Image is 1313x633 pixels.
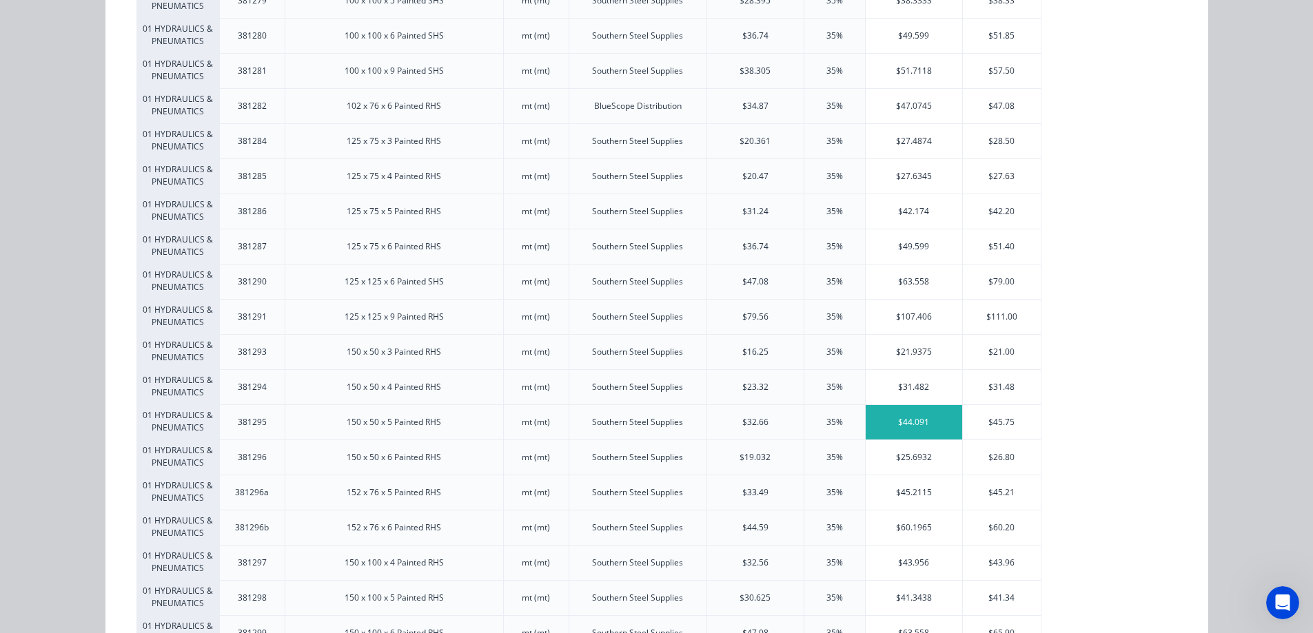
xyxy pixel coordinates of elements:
div: 150 x 50 x 5 Painted RHS [347,416,441,428]
div: $33.49 [742,486,769,499]
div: $21.00 [963,335,1041,369]
div: Just to clarify — we’re able to change the Required Date for Sales Orders directly. However, for ... [22,304,215,453]
div: mt (mt) [522,135,550,147]
div: Close [242,6,267,30]
p: Active [67,17,94,31]
div: Southern Steel Supplies [592,276,683,288]
div: 100 x 100 x 6 Painted SHS [345,30,444,42]
div: 381295 [238,416,267,428]
div: Southern Steel Supplies [592,30,683,42]
div: 01 HYDRAULICS & PNEUMATICS [136,510,219,545]
div: $27.6345 [866,159,962,194]
div: 35% [826,311,843,323]
div: $79.00 [963,264,1041,299]
div: 35% [826,100,843,112]
div: 01 HYDRAULICS & PNEUMATICS [136,123,219,158]
div: $32.56 [742,557,769,569]
div: $30.625 [740,592,771,604]
div: mt (mt) [522,521,550,534]
button: Upload attachment [65,451,77,462]
div: 381296 [238,451,267,464]
div: Southern Steel Supplies [592,557,683,569]
div: Just to clarify — we’re able to change the Required Date for Sales Orders directly. However, for ... [11,295,226,461]
div: 01 HYDRAULICS & PNEUMATICS [136,194,219,229]
div: $41.34 [963,581,1041,615]
div: $47.08 [963,89,1041,123]
div: Caitlin says… [11,228,265,296]
div: $79.56 [742,311,769,323]
div: $31.482 [866,370,962,404]
div: $63.558 [866,264,962,299]
div: $31.24 [742,205,769,218]
div: Southern Steel Supplies [592,381,683,393]
iframe: Intercom live chat [1266,586,1299,619]
div: 150 x 50 x 4 Painted RHS [347,381,441,393]
div: 01 HYDRAULICS & PNEUMATICS [136,18,219,53]
div: $51.40 [963,229,1041,264]
div: 381280 [238,30,267,42]
div: 35% [826,205,843,218]
div: Hi there, PO 225 may have already been approved in Xero, or a modification may have been applied ... [22,42,215,123]
button: go back [9,6,35,32]
div: mt (mt) [522,276,550,288]
div: 150 x 50 x 6 Painted RHS [347,451,441,464]
div: mt (mt) [522,65,550,77]
div: $107.406 [866,300,962,334]
div: $19.032 [740,451,771,464]
div: 152 x 76 x 5 Painted RHS [347,486,441,499]
div: $57.50 [963,54,1041,88]
div: 381293 [238,346,267,358]
div: $47.08 [742,276,769,288]
div: $20.47 [742,170,769,183]
div: Southern Steel Supplies [592,205,683,218]
div: $27.4874 [866,124,962,158]
div: Southern Steel Supplies [592,170,683,183]
div: 01 HYDRAULICS & PNEUMATICS [136,580,219,615]
div: 35% [826,170,843,183]
div: 01 HYDRAULICS & PNEUMATICS [136,264,219,299]
div: mt (mt) [522,592,550,604]
textarea: Message… [12,422,264,446]
div: 35% [826,240,843,253]
div: 381290 [238,276,267,288]
div: mt (mt) [522,205,550,218]
div: 35% [826,65,843,77]
div: 125 x 125 x 9 Painted RHS [345,311,444,323]
div: $20.361 [740,135,771,147]
div: mt (mt) [522,557,550,569]
div: Southern Steel Supplies [592,240,683,253]
div: 381282 [238,100,267,112]
div: $42.20 [963,194,1041,229]
div: 125 x 75 x 6 Painted RHS [347,240,441,253]
div: 152 x 76 x 6 Painted RHS [347,521,441,534]
div: 35% [826,135,843,147]
div: 01 HYDRAULICS & PNEUMATICS [136,404,219,439]
div: 381281 [238,65,267,77]
div: 35% [826,451,843,464]
button: Home [216,6,242,32]
button: Gif picker [43,451,54,462]
div: 01 HYDRAULICS & PNEUMATICS [136,334,219,369]
div: $47.0745 [866,89,962,123]
div: Southern Steel Supplies [592,311,683,323]
div: $45.21 [963,475,1041,510]
div: BlueScope Distribution [594,100,682,112]
div: 01 HYDRAULICS & PNEUMATICS [136,53,219,88]
div: 125 x 75 x 3 Painted RHS [347,135,441,147]
div: 381297 [238,557,267,569]
div: 125 x 75 x 4 Painted RHS [347,170,441,183]
div: $51.85 [963,19,1041,53]
div: mt (mt) [522,240,550,253]
div: 381285 [238,170,267,183]
div: Last week [PERSON_NAME] would do something her end to allow it to push through? [61,236,254,277]
div: 381286 [238,205,267,218]
div: $23.32 [742,381,769,393]
div: $60.1965 [866,510,962,545]
div: 100 x 100 x 9 Painted SHS [345,65,444,77]
div: 35% [826,381,843,393]
div: 01 HYDRAULICS & PNEUMATICS [136,229,219,264]
div: mt (mt) [522,311,550,323]
div: Southern Steel Supplies [592,135,683,147]
div: Last week [PERSON_NAME] would do something her end to allow it to push through? [50,228,265,285]
div: 35% [826,557,843,569]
